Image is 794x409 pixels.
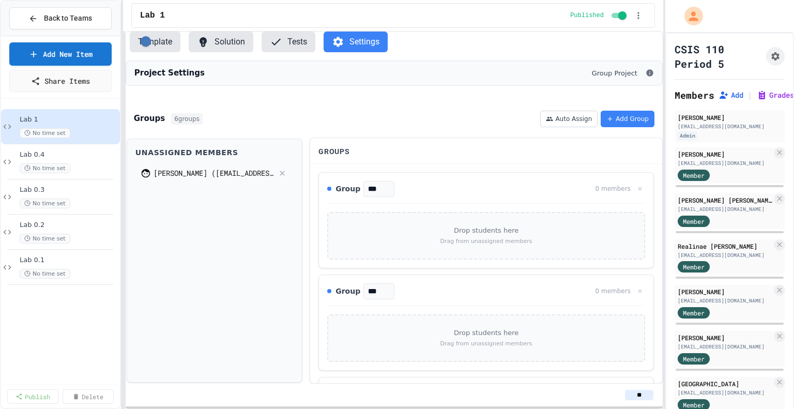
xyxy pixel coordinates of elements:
div: 0 members [595,286,631,296]
h2: Members [675,88,714,102]
span: No time set [20,269,70,279]
span: Lab 1 [20,115,118,124]
div: Drag from unassigned members [440,237,532,246]
div: Drop students here [454,328,518,338]
div: Admin [678,131,697,140]
div: Content is published and visible to students [570,9,629,22]
button: Solution [189,32,253,52]
button: Back to Teams [9,7,112,29]
span: Member [683,171,705,180]
div: [EMAIL_ADDRESS][DOMAIN_NAME] [678,297,772,305]
button: Add Group [601,111,654,127]
a: Add New Item [9,42,112,66]
div: [PERSON_NAME] [PERSON_NAME] [678,195,772,205]
div: Groups [318,146,654,157]
div: [GEOGRAPHIC_DATA] [678,379,772,388]
span: Lab 0.3 [20,186,118,194]
span: Group [335,184,360,194]
a: Delete [63,389,114,404]
span: Lab 0.1 [20,256,118,265]
button: Settings [324,32,388,52]
button: Assignment Settings [766,47,785,66]
span: Member [683,354,705,363]
div: [PERSON_NAME] ([EMAIL_ADDRESS][DOMAIN_NAME]) [154,168,273,178]
div: [PERSON_NAME] [678,333,772,342]
span: Lab 1 [140,9,165,22]
div: [EMAIL_ADDRESS][DOMAIN_NAME] [678,389,772,397]
span: No time set [20,234,70,244]
div: [EMAIL_ADDRESS][DOMAIN_NAME] [678,205,772,213]
button: Tests [262,32,315,52]
a: Publish [7,389,58,404]
div: Realinae [PERSON_NAME] [678,241,772,251]
div: [EMAIL_ADDRESS][DOMAIN_NAME] [678,251,772,259]
button: Auto Assign [540,111,598,127]
div: Unassigned Members [135,147,294,158]
span: No time set [20,128,70,138]
span: Lab 0.2 [20,221,118,230]
h3: Project Settings [134,67,205,79]
span: | [747,89,753,101]
span: Group [335,286,360,297]
div: [EMAIL_ADDRESS][DOMAIN_NAME] [678,343,772,351]
span: Member [683,308,705,317]
h3: Groups [134,113,165,125]
span: No time set [20,163,70,173]
div: [EMAIL_ADDRESS][DOMAIN_NAME] [678,123,782,130]
div: Drag from unassigned members [440,340,532,349]
span: 6 groups [171,113,203,125]
div: Drop students here [454,225,518,236]
div: [PERSON_NAME] [678,149,772,159]
div: [PERSON_NAME] [678,113,782,122]
span: Member [683,262,705,271]
h1: CSIS 110 Period 5 [675,42,762,71]
div: [EMAIL_ADDRESS][DOMAIN_NAME] [678,159,772,167]
div: 0 members [595,184,631,193]
span: Lab 0.4 [20,150,118,159]
button: Add [719,90,743,100]
a: Share Items [9,70,112,92]
span: Group Project [592,68,637,79]
div: My Account [674,4,706,28]
span: No time set [20,199,70,208]
span: Member [683,217,705,226]
span: Back to Teams [44,13,92,24]
div: [PERSON_NAME] [678,287,772,296]
button: Grades [757,90,794,100]
span: Published [570,11,604,20]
